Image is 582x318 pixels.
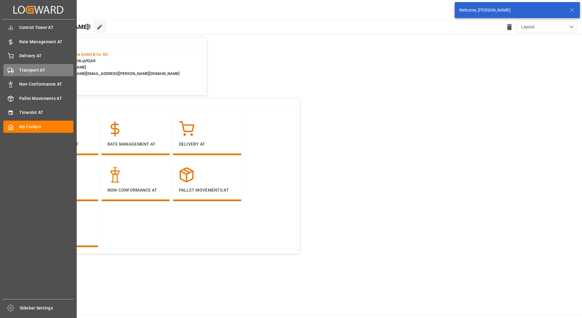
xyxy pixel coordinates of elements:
p: Pallet Movements AT [179,187,235,193]
span: Non-Conformance AT [19,81,74,87]
span: Transport AT [19,67,74,73]
span: Layout [521,24,535,30]
div: Welcome, [PERSON_NAME] [459,7,564,13]
span: Sidebar Settings [20,305,74,311]
span: : [54,52,108,57]
a: Control Tower AT [3,22,73,34]
span: Timeslot AT [19,109,74,116]
span: My Cockpit [19,124,74,130]
p: Delivery AT [179,141,235,147]
span: Delivery AT [19,53,74,59]
p: Non-Conformance AT [107,187,164,193]
span: : [PERSON_NAME][EMAIL_ADDRESS][PERSON_NAME][DOMAIN_NAME] [54,71,180,76]
span: Pallet Movements AT [19,95,74,102]
a: My Cockpit [3,121,73,132]
a: Non-Conformance AT [3,78,73,90]
p: Rate Management AT [107,141,164,147]
span: Rate Management AT [19,39,74,45]
a: Delivery AT [3,50,73,62]
span: Melitta Europa GmbH & Co. KG [55,52,108,57]
a: Rate Management AT [3,36,73,48]
a: Timeslot AT [3,107,73,118]
button: open menu [517,21,577,33]
a: Pallet Movements AT [3,92,73,104]
span: Control Tower AT [19,24,74,31]
span: Hello [PERSON_NAME]! [25,21,91,33]
a: Transport AT [3,64,73,76]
